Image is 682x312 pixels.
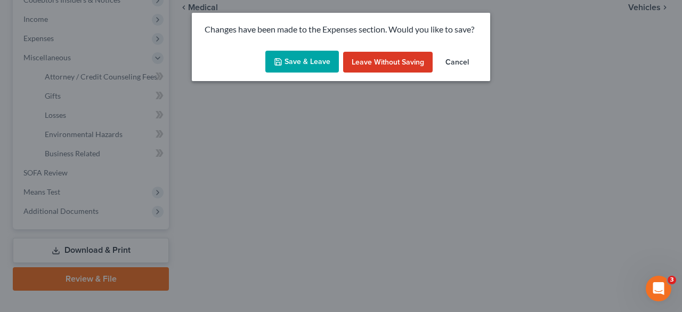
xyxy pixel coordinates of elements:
button: Cancel [437,52,477,73]
button: Leave without Saving [343,52,433,73]
iframe: Intercom live chat [646,276,671,301]
span: 3 [668,276,676,284]
button: Save & Leave [265,51,339,73]
p: Changes have been made to the Expenses section. Would you like to save? [205,23,477,36]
